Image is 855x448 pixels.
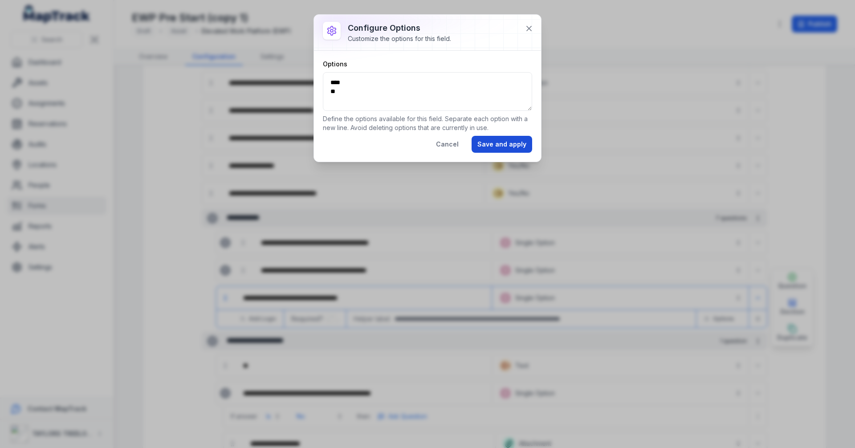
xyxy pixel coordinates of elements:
label: Options [323,60,347,69]
button: Save and apply [472,136,532,153]
p: Define the options available for this field. Separate each option with a new line. Avoid deleting... [323,114,532,132]
button: Cancel [430,136,464,153]
h3: Configure options [348,22,451,34]
div: Customize the options for this field. [348,34,451,43]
